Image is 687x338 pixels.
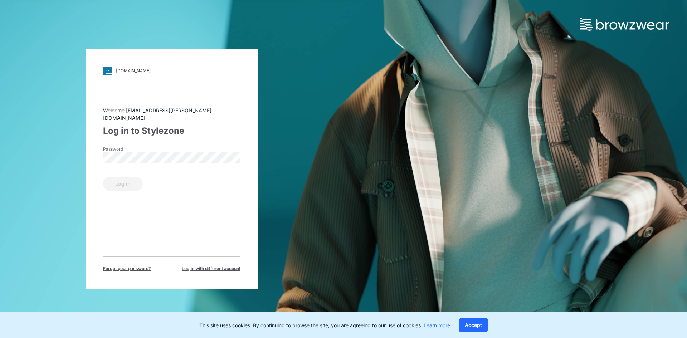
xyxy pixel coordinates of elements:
[182,265,240,272] span: Log in with different account
[116,68,151,73] div: [DOMAIN_NAME]
[103,124,240,137] div: Log in to Stylezone
[103,67,240,75] a: [DOMAIN_NAME]
[580,18,669,31] img: browzwear-logo.73288ffb.svg
[199,322,450,329] p: This site uses cookies. By continuing to browse the site, you are agreeing to our use of cookies.
[103,265,151,272] span: Forget your password?
[103,107,240,122] div: Welcome [EMAIL_ADDRESS][PERSON_NAME][DOMAIN_NAME]
[424,322,450,328] a: Learn more
[459,318,488,332] button: Accept
[103,67,112,75] img: svg+xml;base64,PHN2ZyB3aWR0aD0iMjgiIGhlaWdodD0iMjgiIHZpZXdCb3g9IjAgMCAyOCAyOCIgZmlsbD0ibm9uZSIgeG...
[103,146,153,152] label: Password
